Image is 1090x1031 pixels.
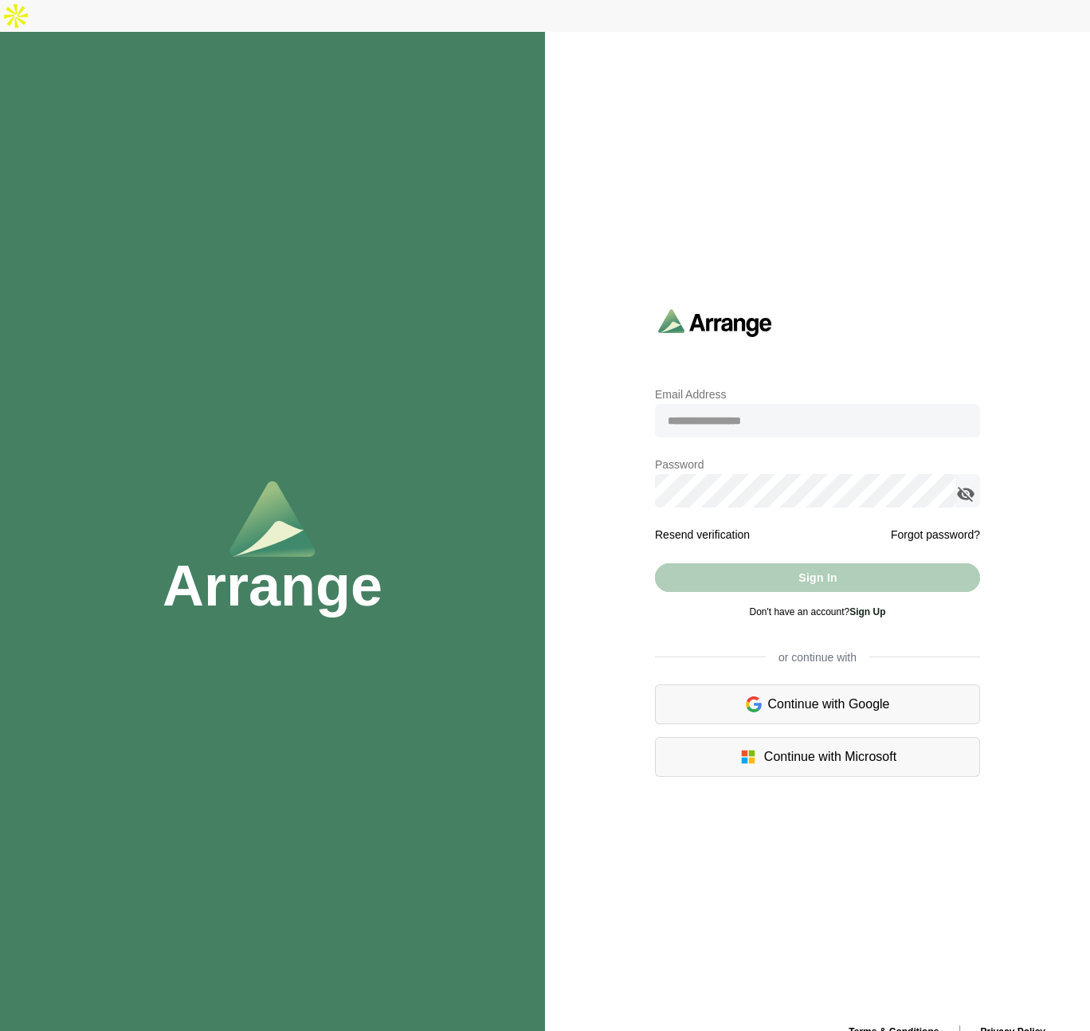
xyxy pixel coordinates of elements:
h1: Arrange [163,557,382,614]
a: Resend verification [655,528,750,541]
p: Password [655,455,980,474]
div: Continue with Microsoft [655,737,980,777]
span: or continue with [766,649,869,665]
span: Don't have an account? [749,606,885,617]
div: Continue with Google [655,684,980,724]
a: Sign Up [849,606,885,617]
i: appended action [956,484,975,504]
p: Email Address [655,385,980,404]
img: google-logo.6d399ca0.svg [746,695,762,714]
img: arrangeai-name-small-logo.4d2b8aee.svg [658,308,772,336]
a: Forgot password? [891,525,980,544]
img: microsoft-logo.7cf64d5f.svg [739,747,758,766]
